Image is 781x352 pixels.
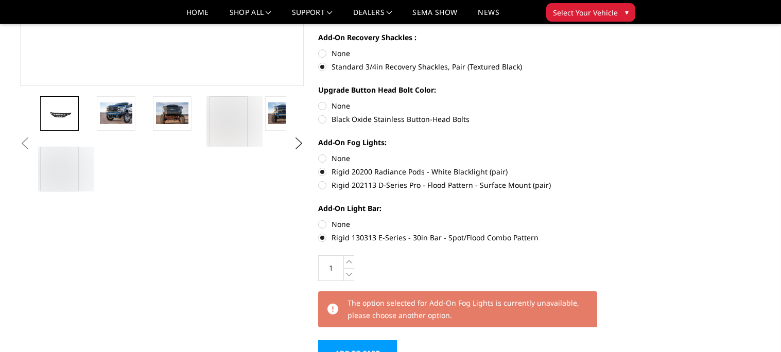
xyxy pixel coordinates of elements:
[18,136,33,151] button: Previous
[478,9,499,24] a: News
[318,48,602,59] label: None
[318,84,602,95] label: Upgrade Button Head Bolt Color:
[412,9,457,24] a: SEMA Show
[348,297,589,322] p: The option selected for Add-On Fog Lights is currently unavailable, please choose another option.
[318,61,602,72] label: Standard 3/4in Recovery Shackles, Pair (Textured Black)
[291,136,306,151] button: Next
[268,102,301,124] img: 2017-2022 Ford F250-350 - Freedom Series - Base Front Bumper (non-winch)
[318,219,602,230] label: None
[318,166,602,177] label: Rigid 20200 Radiance Pods - White Blacklight (pair)
[625,7,629,17] span: ▾
[212,99,245,144] img: Multiple lighting options
[318,100,602,111] label: None
[730,303,781,352] iframe: Chat Widget
[43,150,76,188] img: 2017-2022 Ford F250-350 - Freedom Series - Base Front Bumper (non-winch)
[43,106,76,121] img: 2017-2022 Ford F250-350 - Freedom Series - Base Front Bumper (non-winch)
[230,9,271,24] a: shop all
[318,137,602,148] label: Add-On Fog Lights:
[553,7,618,18] span: Select Your Vehicle
[318,232,602,243] label: Rigid 130313 E-Series - 30in Bar - Spot/Flood Combo Pattern
[156,102,188,124] img: 2017-2022 Ford F250-350 - Freedom Series - Base Front Bumper (non-winch)
[353,9,392,24] a: Dealers
[318,153,602,164] label: None
[318,114,602,125] label: Black Oxide Stainless Button-Head Bolts
[318,180,602,190] label: Rigid 202113 D-Series Pro - Flood Pattern - Surface Mount (pair)
[546,3,635,22] button: Select Your Vehicle
[100,102,132,124] img: 2017-2022 Ford F250-350 - Freedom Series - Base Front Bumper (non-winch)
[318,203,602,214] label: Add-On Light Bar:
[318,32,602,43] label: Add-On Recovery Shackles :
[186,9,209,24] a: Home
[292,9,333,24] a: Support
